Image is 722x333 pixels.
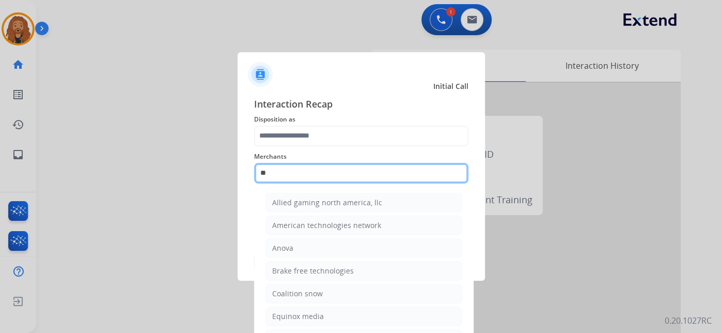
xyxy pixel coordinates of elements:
[254,113,468,126] span: Disposition as
[254,97,468,113] span: Interaction Recap
[272,220,381,231] div: American technologies network
[272,243,293,253] div: Anova
[248,62,273,87] img: contactIcon
[433,81,468,92] span: Initial Call
[272,311,324,322] div: Equinox media
[272,289,323,299] div: Coalition snow
[272,266,354,276] div: Brake free technologies
[272,198,382,208] div: Allied gaming north america, llc
[665,314,712,327] p: 0.20.1027RC
[254,150,468,163] span: Merchants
